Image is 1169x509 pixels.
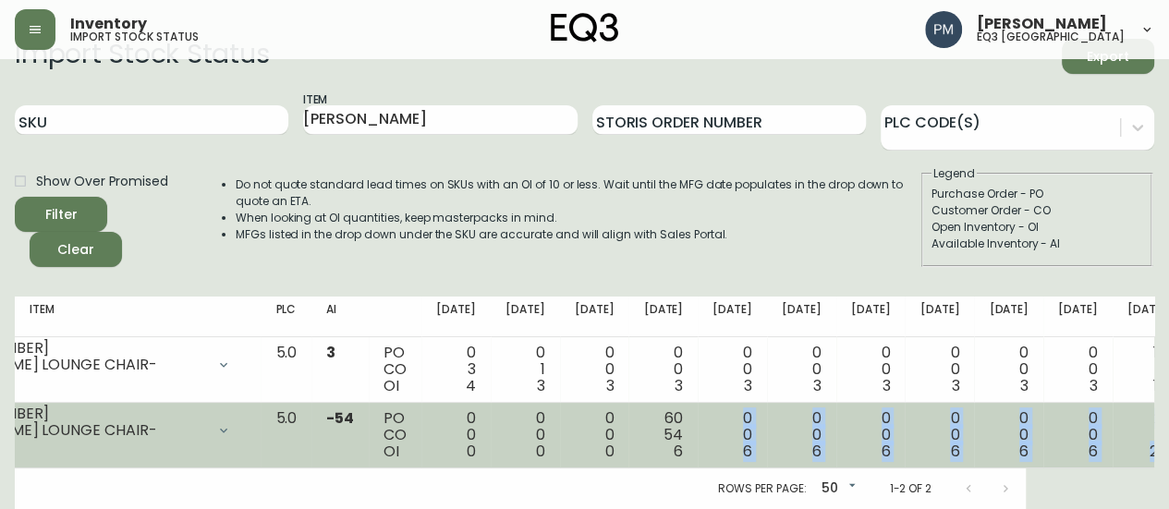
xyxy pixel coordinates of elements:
[932,165,977,182] legend: Legend
[537,375,545,396] span: 3
[384,345,407,394] div: PO CO
[384,441,399,462] span: OI
[905,297,974,337] th: [DATE]
[851,410,891,460] div: 0 0
[236,176,919,210] li: Do not quote standard lead times on SKUs with an OI of 10 or less. Wait until the MFG date popula...
[718,480,806,497] p: Rows per page:
[575,345,615,394] div: 0 0
[989,345,1029,394] div: 0 0
[889,480,932,497] p: 1-2 of 2
[812,441,822,462] span: 6
[1058,410,1098,460] div: 0 0
[505,345,545,394] div: 0 1
[919,410,959,460] div: 0 0
[1043,297,1113,337] th: [DATE]
[883,375,891,396] span: 3
[1058,345,1098,394] div: 0 0
[977,17,1107,31] span: [PERSON_NAME]
[836,297,906,337] th: [DATE]
[1090,375,1098,396] span: 3
[30,232,122,267] button: Clear
[536,441,545,462] span: 0
[698,297,767,337] th: [DATE]
[932,202,1142,219] div: Customer Order - CO
[1019,441,1029,462] span: 6
[1089,441,1098,462] span: 6
[436,345,476,394] div: 0 3
[44,238,107,261] span: Clear
[977,31,1125,42] h5: eq3 [GEOGRAPHIC_DATA]
[384,375,399,396] span: OI
[491,297,560,337] th: [DATE]
[1127,345,1167,394] div: 15 0
[628,297,698,337] th: [DATE]
[466,375,476,396] span: 4
[643,410,683,460] div: 60 54
[1150,441,1167,462] span: 27
[505,410,545,460] div: 0 0
[950,441,959,462] span: 6
[70,17,147,31] span: Inventory
[932,219,1142,236] div: Open Inventory - OI
[1020,375,1029,396] span: 3
[712,345,752,394] div: 0 0
[851,345,891,394] div: 0 0
[436,410,476,460] div: 0 0
[951,375,959,396] span: 3
[236,226,919,243] li: MFGs listed in the drop down under the SKU are accurate and will align with Sales Portal.
[1127,410,1167,460] div: 21 0
[575,410,615,460] div: 0 0
[675,375,683,396] span: 3
[551,13,619,42] img: logo
[560,297,629,337] th: [DATE]
[15,197,107,232] button: Filter
[326,407,354,429] span: -54
[421,297,491,337] th: [DATE]
[261,403,311,468] td: 5.0
[813,474,859,504] div: 50
[15,297,389,337] th: Item
[643,345,683,394] div: 0 0
[45,203,78,226] div: Filter
[932,186,1142,202] div: Purchase Order - PO
[932,236,1142,252] div: Available Inventory - AI
[674,441,683,462] span: 6
[326,342,335,363] span: 3
[744,375,752,396] span: 3
[919,345,959,394] div: 0 0
[261,337,311,403] td: 5.0
[1153,375,1167,396] span: 18
[782,345,822,394] div: 0 0
[261,297,311,337] th: PLC
[882,441,891,462] span: 6
[743,441,752,462] span: 6
[36,172,168,191] span: Show Over Promised
[974,297,1043,337] th: [DATE]
[925,11,962,48] img: 0a7c5790205149dfd4c0ba0a3a48f705
[311,297,369,337] th: AI
[467,441,476,462] span: 0
[70,31,199,42] h5: import stock status
[604,441,614,462] span: 0
[712,410,752,460] div: 0 0
[989,410,1029,460] div: 0 0
[813,375,822,396] span: 3
[236,210,919,226] li: When looking at OI quantities, keep masterpacks in mind.
[605,375,614,396] span: 3
[384,410,407,460] div: PO CO
[782,410,822,460] div: 0 0
[767,297,836,337] th: [DATE]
